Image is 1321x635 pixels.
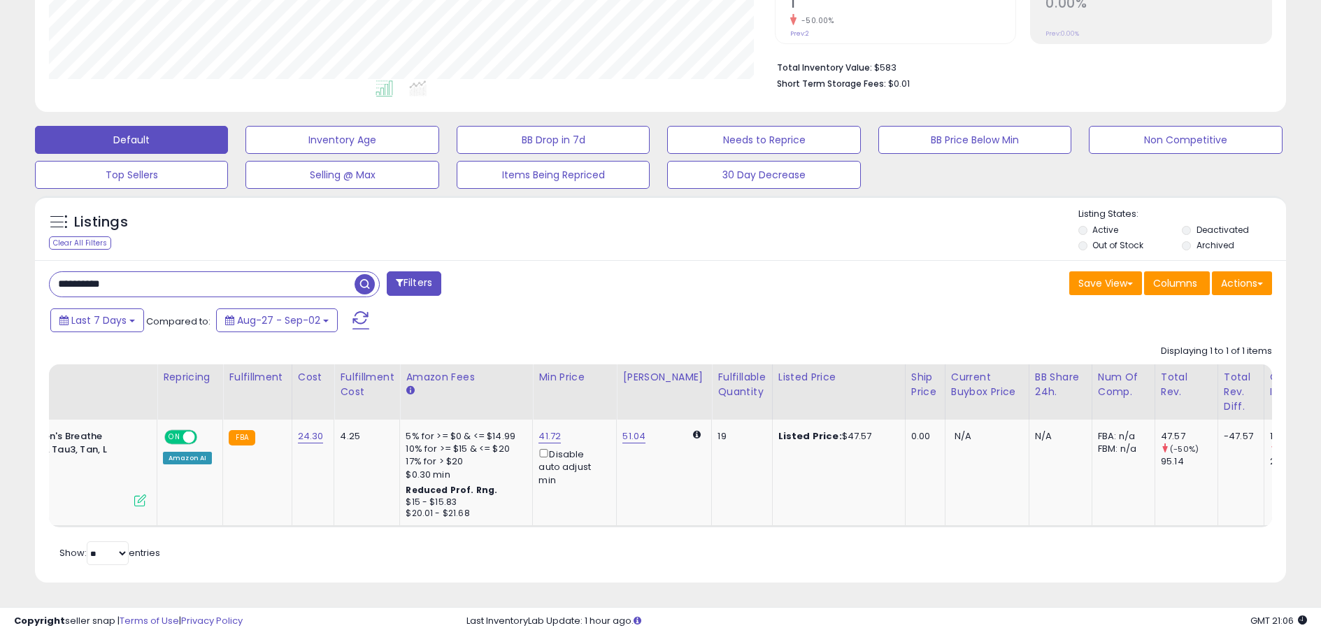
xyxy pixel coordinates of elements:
[229,370,285,385] div: Fulfillment
[1069,271,1142,295] button: Save View
[1098,430,1144,443] div: FBA: n/a
[387,271,441,296] button: Filters
[717,370,766,399] div: Fulfillable Quantity
[74,213,128,232] h5: Listings
[1170,443,1199,455] small: (-50%)
[406,370,527,385] div: Amazon Fees
[777,78,886,90] b: Short Term Storage Fees:
[406,469,522,481] div: $0.30 min
[245,126,438,154] button: Inventory Age
[14,615,243,628] div: seller snap | |
[35,161,228,189] button: Top Sellers
[790,29,809,38] small: Prev: 2
[406,497,522,508] div: $15 - $15.83
[797,15,834,26] small: -50.00%
[298,429,324,443] a: 24.30
[406,430,522,443] div: 5% for >= $0 & <= $14.99
[298,370,329,385] div: Cost
[1161,345,1272,358] div: Displaying 1 to 1 of 1 items
[1161,455,1218,468] div: 95.14
[166,431,183,443] span: ON
[1092,224,1118,236] label: Active
[340,430,389,443] div: 4.25
[667,161,860,189] button: 30 Day Decrease
[911,370,939,399] div: Ship Price
[14,614,65,627] strong: Copyright
[466,615,1307,628] div: Last InventoryLab Update: 1 hour ago.
[777,58,1262,75] li: $583
[1144,271,1210,295] button: Columns
[1089,126,1282,154] button: Non Competitive
[1098,370,1149,399] div: Num of Comp.
[538,370,610,385] div: Min Price
[1197,224,1249,236] label: Deactivated
[71,313,127,327] span: Last 7 Days
[1078,208,1286,221] p: Listing States:
[1250,614,1307,627] span: 2025-09-10 21:06 GMT
[1161,430,1218,443] div: 47.57
[778,429,842,443] b: Listed Price:
[457,126,650,154] button: BB Drop in 7d
[1270,370,1321,399] div: Ordered Items
[59,546,160,559] span: Show: entries
[406,443,522,455] div: 10% for >= $15 & <= $20
[120,614,179,627] a: Terms of Use
[35,126,228,154] button: Default
[49,236,111,250] div: Clear All Filters
[1197,239,1234,251] label: Archived
[406,508,522,520] div: $20.01 - $21.68
[406,455,522,468] div: 17% for > $20
[538,446,606,487] div: Disable auto adjust min
[717,430,761,443] div: 19
[955,429,971,443] span: N/A
[216,308,338,332] button: Aug-27 - Sep-02
[340,370,394,399] div: Fulfillment Cost
[878,126,1071,154] button: BB Price Below Min
[667,126,860,154] button: Needs to Reprice
[1035,370,1086,399] div: BB Share 24h.
[911,430,934,443] div: 0.00
[146,315,210,328] span: Compared to:
[195,431,217,443] span: OFF
[778,430,894,443] div: $47.57
[406,484,497,496] b: Reduced Prof. Rng.
[163,370,217,385] div: Repricing
[1212,271,1272,295] button: Actions
[951,370,1023,399] div: Current Buybox Price
[622,370,706,385] div: [PERSON_NAME]
[778,370,899,385] div: Listed Price
[1092,239,1143,251] label: Out of Stock
[237,313,320,327] span: Aug-27 - Sep-02
[1224,430,1253,443] div: -47.57
[1035,430,1081,443] div: N/A
[163,452,212,464] div: Amazon AI
[1098,443,1144,455] div: FBM: n/a
[1045,29,1079,38] small: Prev: 0.00%
[777,62,872,73] b: Total Inventory Value:
[1224,370,1258,414] div: Total Rev. Diff.
[245,161,438,189] button: Selling @ Max
[888,77,910,90] span: $0.01
[229,430,255,445] small: FBA
[406,385,414,397] small: Amazon Fees.
[1153,276,1197,290] span: Columns
[538,429,561,443] a: 41.72
[457,161,650,189] button: Items Being Repriced
[181,614,243,627] a: Privacy Policy
[622,429,645,443] a: 51.04
[50,308,144,332] button: Last 7 Days
[1161,370,1212,399] div: Total Rev.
